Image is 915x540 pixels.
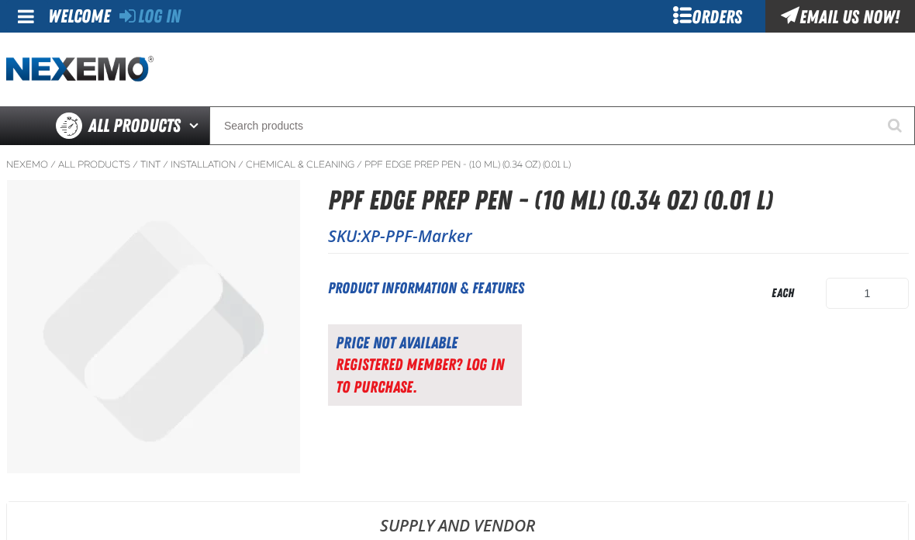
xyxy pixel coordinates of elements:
[336,355,504,396] a: Registered Member? Log In to purchase.
[58,158,130,171] a: All Products
[328,276,676,299] h2: Product Information & Features
[357,158,362,171] span: /
[364,158,571,171] a: PPF Edge Prep Pen - (10 mL) (0.34 oz) (0.01 L)
[163,158,168,171] span: /
[328,225,909,247] p: SKU:
[361,225,472,247] span: XP-PPF-Marker
[6,56,154,83] img: Nexemo logo
[88,112,181,140] span: All Products
[6,56,154,83] a: Home
[6,158,909,171] nav: Breadcrumbs
[184,106,209,145] button: Open All Products pages
[140,158,161,171] a: Tint
[171,158,236,171] a: Installation
[238,158,243,171] span: /
[336,332,514,354] div: Price not available
[133,158,138,171] span: /
[246,158,354,171] a: Chemical & Cleaning
[6,158,48,171] a: Nexemo
[743,285,822,302] div: each
[876,106,915,145] button: Start Searching
[50,158,56,171] span: /
[7,180,300,473] img: PPF Edge Prep Pen - (10 mL) (0.34 oz) (0.01 L)
[209,106,915,145] input: Search
[328,180,909,221] h1: PPF Edge Prep Pen - (10 mL) (0.34 oz) (0.01 L)
[826,278,909,309] input: Product Quantity
[119,5,181,27] a: Log In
